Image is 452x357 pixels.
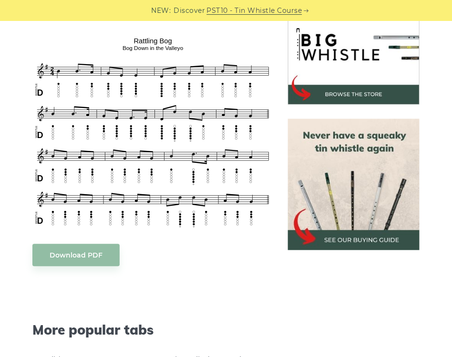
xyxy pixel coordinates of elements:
span: NEW: [152,5,171,16]
a: PST10 - Tin Whistle Course [207,5,302,16]
span: Discover [174,5,205,16]
span: More popular tabs [32,322,274,338]
a: Download PDF [32,244,120,267]
img: Rattling Bog Tin Whistle Tab & Sheet Music [32,35,274,230]
img: tin whistle buying guide [288,119,420,250]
